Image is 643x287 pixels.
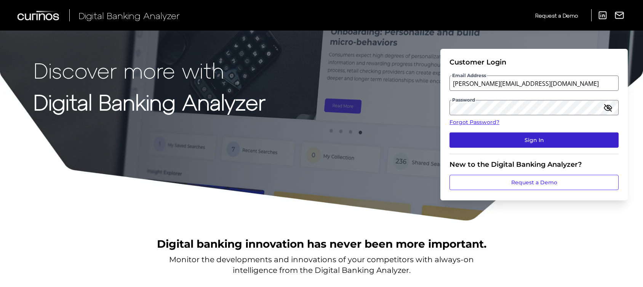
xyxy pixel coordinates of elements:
button: Sign In [449,132,619,148]
p: Discover more with [34,58,266,82]
span: Request a Demo [535,12,578,19]
a: Forgot Password? [449,118,619,126]
a: Request a Demo [535,9,578,22]
div: Customer Login [449,58,619,66]
a: Request a Demo [449,175,619,190]
img: Curinos [18,11,60,20]
h2: Digital banking innovation has never been more important. [157,237,486,251]
strong: Digital Banking Analyzer [34,89,266,114]
span: Password [451,97,476,103]
span: Email Address [451,73,487,79]
p: Monitor the developments and innovations of your competitors with always-on intelligence from the... [169,254,474,276]
span: Digital Banking Analyzer [78,10,180,21]
div: New to the Digital Banking Analyzer? [449,160,619,169]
